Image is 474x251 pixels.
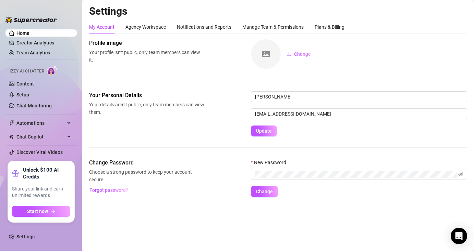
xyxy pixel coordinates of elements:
span: Izzy AI Chatter [10,68,44,75]
span: Your Personal Details [89,91,204,100]
span: Forgot password? [89,187,128,193]
label: New Password [251,159,291,166]
span: eye-invisible [458,172,463,177]
div: Plans & Billing [315,23,344,31]
a: Creator Analytics [16,37,71,48]
span: Chat Copilot [16,131,65,142]
input: New Password [255,171,457,178]
span: Share your link and earn unlimited rewards [12,186,70,199]
span: Change [256,189,273,194]
input: Enter new email [251,108,467,119]
a: Content [16,81,34,87]
a: Setup [16,92,29,97]
span: arrow-right [51,209,56,214]
span: thunderbolt [9,120,14,126]
strong: Unlock $100 AI Credits [23,167,70,180]
span: Profile image [89,39,204,47]
a: Team Analytics [16,50,50,55]
input: Enter name [251,91,467,102]
span: Your details aren’t public, only team members can view them. [89,101,204,116]
span: gift [12,170,19,177]
button: Change [281,49,316,60]
button: Update [251,125,277,136]
h2: Settings [89,5,467,18]
button: Start nowarrow-right [12,206,70,217]
img: logo-BBDzfeDw.svg [5,16,57,23]
span: Start now [27,209,48,214]
span: Change Password [89,159,204,167]
div: Open Intercom Messenger [451,228,467,244]
img: Chat Copilot [9,134,13,139]
button: Forgot password? [89,185,128,196]
span: upload [287,52,291,56]
div: Manage Team & Permissions [242,23,304,31]
div: My Account [89,23,114,31]
a: Settings [16,234,35,239]
a: Chat Monitoring [16,103,52,108]
div: Agency Workspace [125,23,166,31]
span: Choose a strong password to keep your account secure. [89,168,204,183]
span: Update [256,128,272,134]
button: Change [251,186,278,197]
a: Home [16,30,29,36]
span: Change [294,51,311,57]
img: square-placeholder.png [251,39,281,69]
a: Discover Viral Videos [16,149,63,155]
div: Notifications and Reports [177,23,231,31]
span: Automations [16,118,65,129]
img: AI Chatter [47,65,58,75]
span: Your profile isn’t public, only team members can view it. [89,49,204,64]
